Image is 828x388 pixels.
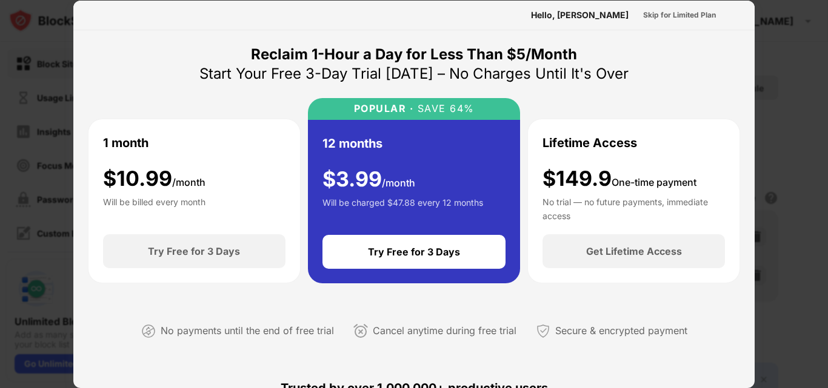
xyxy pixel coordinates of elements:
div: 1 month [103,134,149,152]
div: Secure & encrypted payment [555,322,687,340]
div: Try Free for 3 Days [148,245,240,257]
div: No trial — no future payments, immediate access [543,196,725,220]
div: Lifetime Access [543,134,637,152]
div: $ 3.99 [322,167,415,192]
div: Get Lifetime Access [586,245,682,257]
div: No payments until the end of free trial [161,322,334,340]
span: /month [382,177,415,189]
div: Will be billed every month [103,196,205,220]
img: cancel-anytime [353,324,368,338]
div: Reclaim 1-Hour a Day for Less Than $5/Month [251,45,577,64]
div: Try Free for 3 Days [368,246,460,258]
span: One-time payment [612,176,696,188]
div: $149.9 [543,166,696,191]
div: 12 months [322,134,382,153]
span: /month [172,176,205,188]
div: Will be charged $47.88 every 12 months [322,196,483,220]
div: POPULAR · [354,103,414,114]
div: Start Your Free 3-Day Trial [DATE] – No Charges Until It's Over [199,64,629,84]
div: Hello, [PERSON_NAME] [531,10,629,20]
div: Skip for Limited Plan [643,9,716,21]
img: secured-payment [536,324,550,338]
div: Cancel anytime during free trial [373,322,516,340]
img: not-paying [141,324,156,338]
div: $ 10.99 [103,166,205,191]
div: SAVE 64% [413,103,475,114]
